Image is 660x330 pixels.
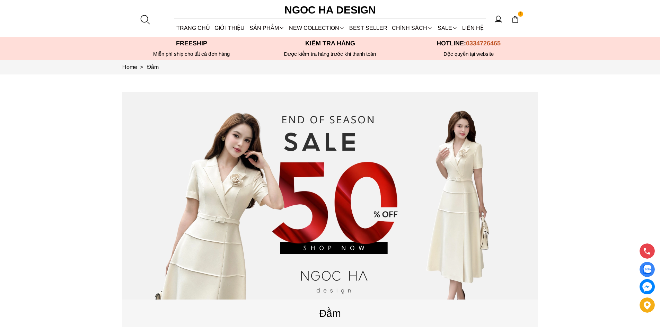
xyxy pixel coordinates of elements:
[466,40,501,47] span: 0334726465
[174,19,212,37] a: TRANG CHỦ
[518,11,523,17] span: 1
[287,19,347,37] a: NEW COLLECTION
[640,262,655,277] a: Display image
[460,19,486,37] a: LIÊN HỆ
[122,64,147,70] a: Link to Home
[278,2,382,18] a: Ngoc Ha Design
[122,51,261,57] div: Miễn phí ship cho tất cả đơn hàng
[147,64,159,70] a: Link to Đầm
[643,265,651,274] img: Display image
[122,40,261,47] p: Freeship
[640,279,655,294] a: messenger
[390,19,435,37] div: Chính sách
[261,51,399,57] p: Được kiểm tra hàng trước khi thanh toán
[137,64,146,70] span: >
[247,19,287,37] div: SẢN PHẨM
[347,19,390,37] a: BEST SELLER
[305,40,355,47] font: Kiểm tra hàng
[122,305,538,321] p: Đầm
[212,19,247,37] a: GIỚI THIỆU
[435,19,460,37] a: SALE
[399,51,538,57] h6: Độc quyền tại website
[511,16,519,23] img: img-CART-ICON-ksit0nf1
[399,40,538,47] p: Hotline:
